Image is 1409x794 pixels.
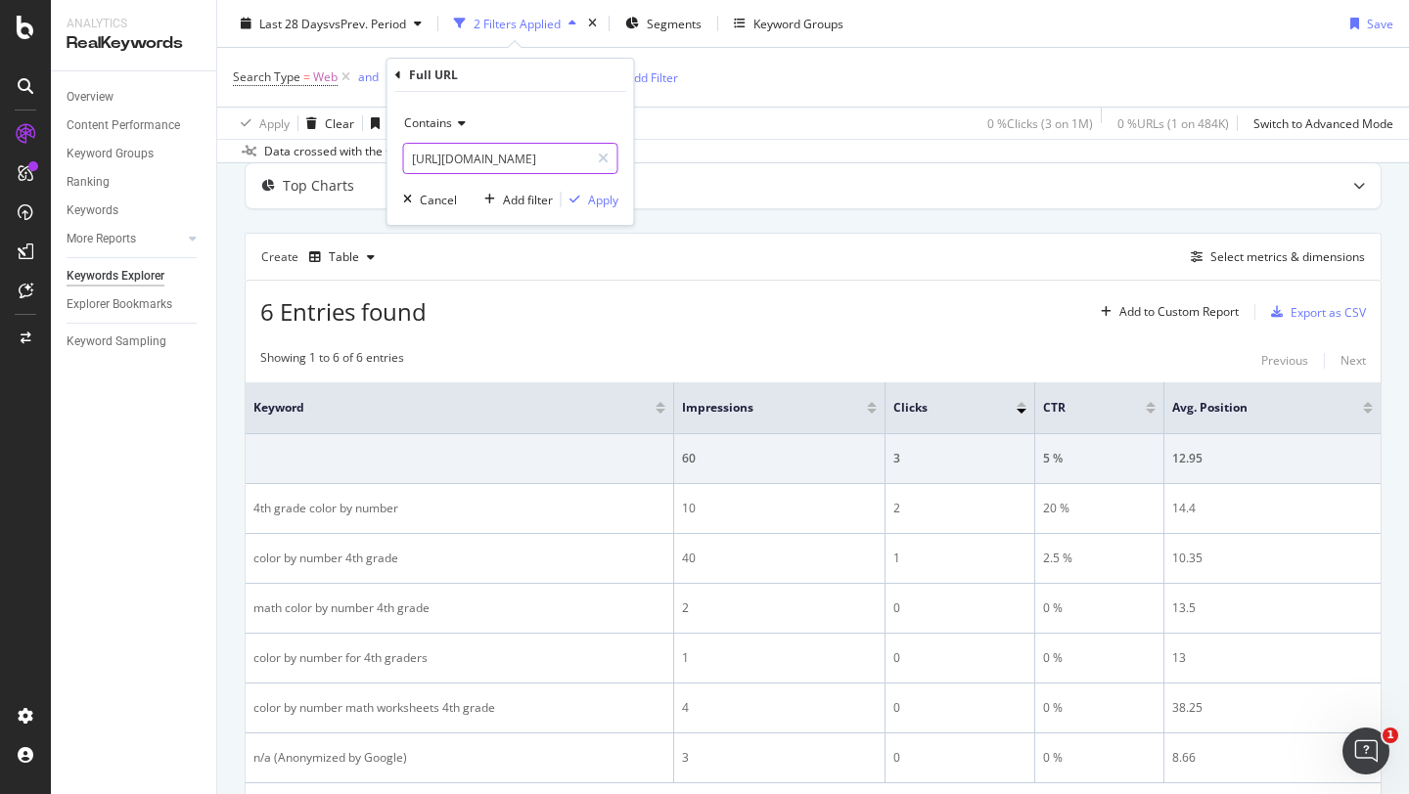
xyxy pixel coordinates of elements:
[67,144,203,164] a: Keyword Groups
[1043,699,1157,717] div: 0 %
[67,16,201,32] div: Analytics
[1172,749,1373,767] div: 8.66
[1172,649,1373,667] div: 13
[1253,114,1393,131] div: Switch to Advanced Mode
[1172,550,1373,567] div: 10.35
[298,108,354,139] button: Clear
[477,190,553,209] button: Add filter
[67,266,164,287] div: Keywords Explorer
[1172,599,1373,617] div: 13.5
[420,192,457,208] div: Cancel
[987,114,1093,131] div: 0 % Clicks ( 3 on 1M )
[1043,450,1157,467] div: 5 %
[67,32,201,55] div: RealKeywords
[67,144,154,164] div: Keyword Groups
[329,15,406,31] span: vs Prev. Period
[1043,599,1157,617] div: 0 %
[260,349,404,373] div: Showing 1 to 6 of 6 entries
[260,295,427,328] span: 6 Entries found
[682,699,877,717] div: 4
[588,192,618,208] div: Apply
[682,399,838,417] span: Impressions
[1043,649,1157,667] div: 0 %
[358,68,379,85] div: and
[1246,108,1393,139] button: Switch to Advanced Mode
[1172,699,1373,717] div: 38.25
[67,200,118,221] div: Keywords
[1291,304,1366,321] div: Export as CSV
[67,294,172,315] div: Explorer Bookmarks
[1093,296,1239,328] button: Add to Custom Report
[753,15,843,31] div: Keyword Groups
[67,172,110,193] div: Ranking
[264,143,417,160] div: Data crossed with the Crawl
[233,108,290,139] button: Apply
[253,599,665,617] div: math color by number 4th grade
[67,331,203,352] a: Keyword Sampling
[253,550,665,567] div: color by number 4th grade
[503,192,553,208] div: Add filter
[1117,114,1229,131] div: 0 % URLs ( 1 on 484K )
[1261,349,1308,373] button: Previous
[1367,15,1393,31] div: Save
[584,14,601,33] div: times
[682,749,877,767] div: 3
[1342,728,1389,774] iframe: Intercom live chat
[1261,352,1308,369] div: Previous
[261,242,383,273] div: Create
[301,242,383,273] button: Table
[1341,349,1366,373] button: Next
[562,190,618,209] button: Apply
[395,190,457,209] button: Cancel
[303,68,310,85] span: =
[893,599,1026,617] div: 0
[67,229,183,249] a: More Reports
[67,87,114,108] div: Overview
[233,68,300,85] span: Search Type
[446,8,584,39] button: 2 Filters Applied
[1210,248,1365,265] div: Select metrics & dimensions
[67,115,180,136] div: Content Performance
[325,114,354,131] div: Clear
[1383,728,1398,743] span: 1
[67,294,203,315] a: Explorer Bookmarks
[893,699,1026,717] div: 0
[363,108,414,139] button: Save
[726,8,851,39] button: Keyword Groups
[1043,749,1157,767] div: 0 %
[647,15,702,31] span: Segments
[893,500,1026,517] div: 2
[259,15,329,31] span: Last 28 Days
[617,8,709,39] button: Segments
[626,68,678,85] div: Add Filter
[1172,450,1373,467] div: 12.95
[682,550,877,567] div: 40
[893,450,1026,467] div: 3
[259,114,290,131] div: Apply
[253,399,626,417] span: Keyword
[682,649,877,667] div: 1
[253,649,665,667] div: color by number for 4th graders
[67,200,203,221] a: Keywords
[313,64,338,91] span: Web
[358,67,379,86] button: and
[1119,306,1239,318] div: Add to Custom Report
[682,599,877,617] div: 2
[893,649,1026,667] div: 0
[682,500,877,517] div: 10
[1043,500,1157,517] div: 20 %
[283,176,354,196] div: Top Charts
[1043,550,1157,567] div: 2.5 %
[1043,399,1117,417] span: CTR
[1342,8,1393,39] button: Save
[404,114,452,131] span: Contains
[67,115,203,136] a: Content Performance
[1263,296,1366,328] button: Export as CSV
[67,229,136,249] div: More Reports
[253,749,665,767] div: n/a (Anonymized by Google)
[233,8,430,39] button: Last 28 DaysvsPrev. Period
[67,87,203,108] a: Overview
[67,331,166,352] div: Keyword Sampling
[253,699,665,717] div: color by number math worksheets 4th grade
[893,550,1026,567] div: 1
